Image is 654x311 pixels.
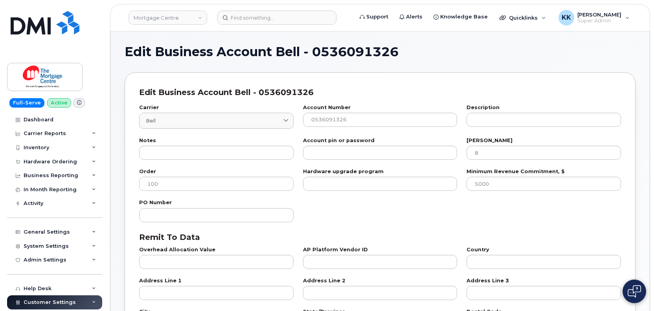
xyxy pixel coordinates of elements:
label: Notes [139,138,294,143]
label: Address Line 2 [303,278,457,284]
label: Hardware upgrade program [303,169,457,174]
label: Country [467,247,621,252]
div: Remit To Data [139,232,621,243]
label: AP Platform Vendor ID [303,247,457,252]
label: Account pin or password [303,138,457,143]
label: Overhead Allocation Value [139,247,294,252]
img: Open chat [628,285,641,298]
label: PO Number [139,200,294,205]
label: [PERSON_NAME] [467,138,621,143]
label: Minimum Revenue Commitment, $ [467,169,621,174]
label: Address Line 1 [139,278,294,284]
span: Bell [146,117,156,124]
div: Edit Business Account Bell - 0536091326 [139,87,621,98]
label: Address Line 3 [467,278,621,284]
label: Carrier [139,105,294,110]
span: Edit Business Account Bell - 0536091326 [125,46,399,58]
a: Bell [139,113,294,129]
label: Account Number [303,105,457,110]
label: Description [467,105,621,110]
input: 5000 [467,177,621,191]
label: Order [139,169,294,174]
